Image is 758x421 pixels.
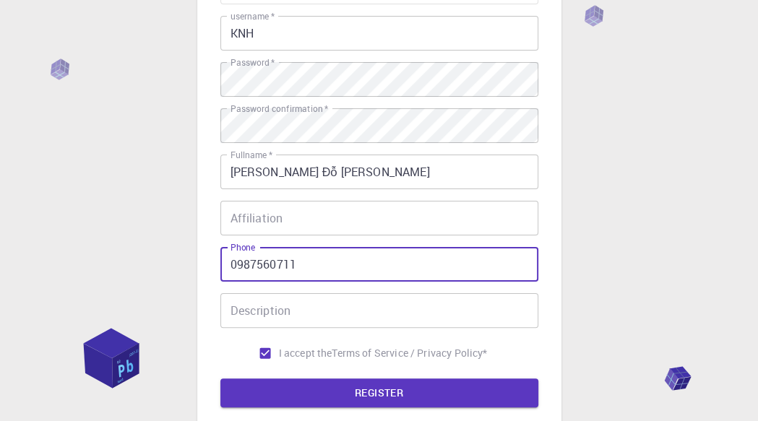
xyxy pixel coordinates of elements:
[231,103,328,115] label: Password confirmation
[231,56,275,69] label: Password
[332,346,487,360] p: Terms of Service / Privacy Policy *
[332,346,487,360] a: Terms of Service / Privacy Policy*
[231,149,272,161] label: Fullname
[231,10,275,22] label: username
[231,241,255,253] label: Phone
[220,378,538,407] button: REGISTER
[279,346,332,360] span: I accept the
